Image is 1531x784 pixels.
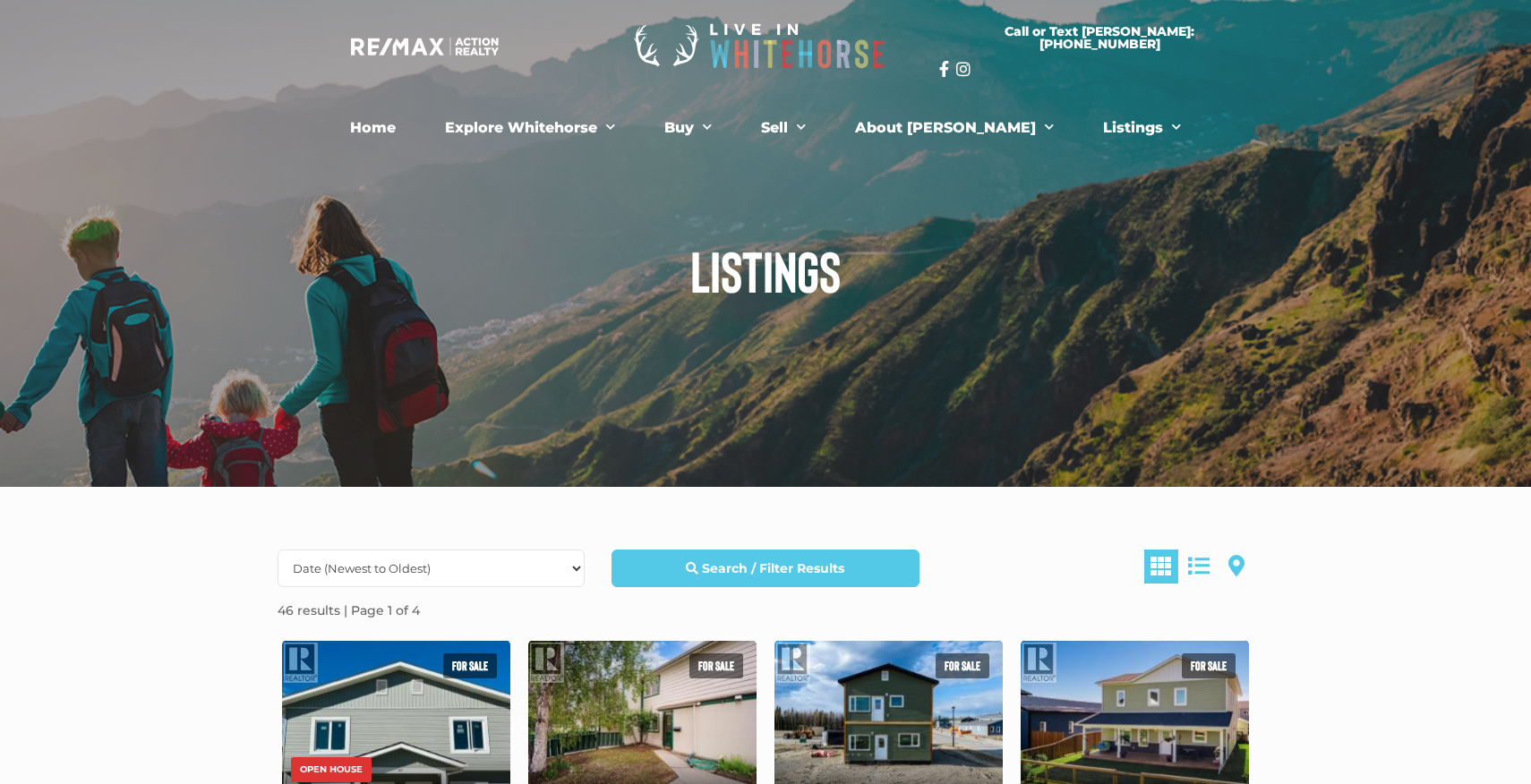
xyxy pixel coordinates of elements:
[264,242,1267,299] h1: Listings
[291,757,372,782] span: OPEN HOUSE
[273,110,1258,146] nav: Menu
[651,110,725,146] a: Buy
[842,110,1067,146] a: About [PERSON_NAME]
[612,550,919,587] a: Search / Filter Results
[432,110,629,146] a: Explore Whitehorse
[702,560,844,576] strong: Search / Filter Results
[1090,110,1194,146] a: Listings
[961,25,1238,50] span: Call or Text [PERSON_NAME]: [PHONE_NUMBER]
[278,602,420,618] strong: 46 results | Page 1 of 4
[1182,653,1236,678] span: For sale
[337,110,409,146] a: Home
[939,14,1260,61] a: Call or Text [PERSON_NAME]: [PHONE_NUMBER]
[689,653,743,678] span: For sale
[936,653,989,678] span: For sale
[443,653,497,678] span: For sale
[748,110,819,146] a: Sell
